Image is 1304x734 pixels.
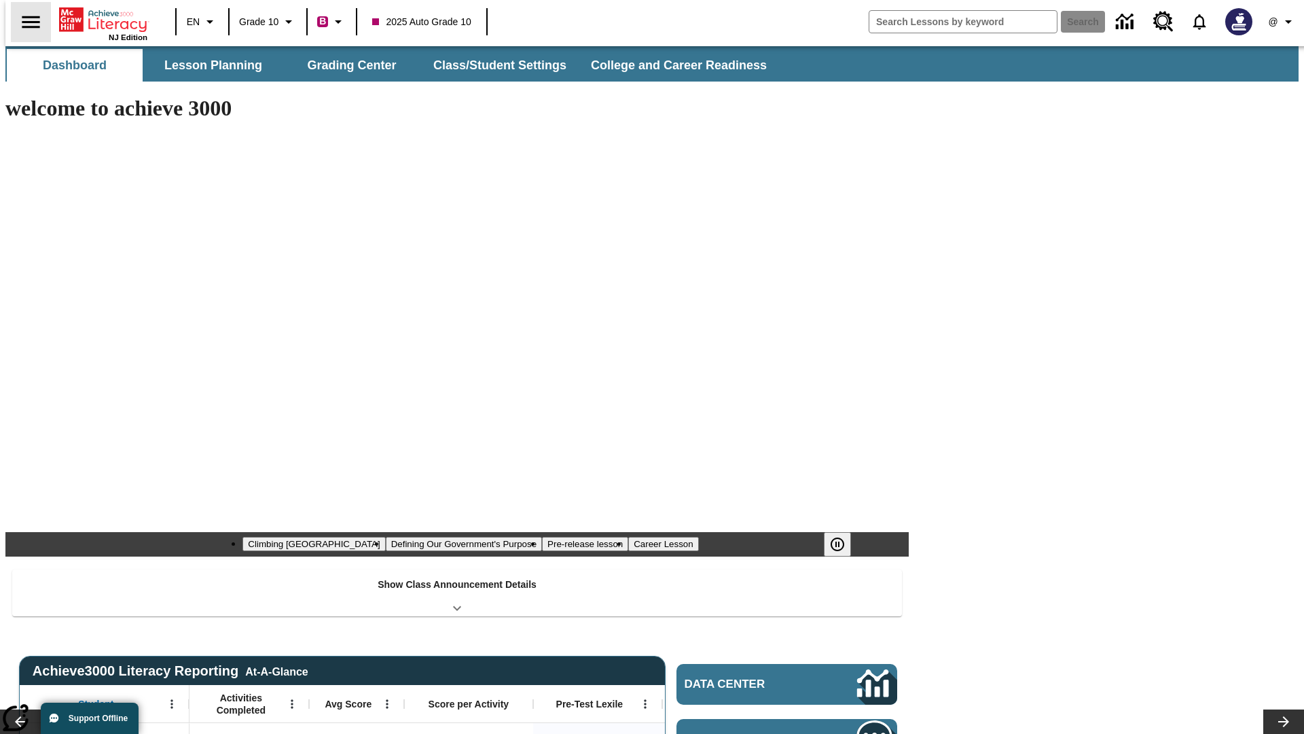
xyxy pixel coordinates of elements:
button: Slide 3 Pre-release lesson [542,537,628,551]
a: Data Center [676,664,897,705]
span: @ [1268,15,1278,29]
button: Lesson carousel, Next [1263,710,1304,734]
span: Grade 10 [239,15,278,29]
p: Show Class Announcement Details [378,578,537,592]
button: Boost Class color is violet red. Change class color [312,10,352,34]
span: Data Center [685,678,812,691]
button: Open Menu [377,694,397,714]
span: Support Offline [69,714,128,723]
button: Select a new avatar [1217,4,1261,39]
a: Data Center [1108,3,1145,41]
button: Profile/Settings [1261,10,1304,34]
button: Dashboard [7,49,143,82]
button: Open Menu [282,694,302,714]
button: Pause [824,532,851,557]
button: Slide 4 Career Lesson [628,537,698,551]
button: Language: EN, Select a language [181,10,224,34]
input: search field [869,11,1057,33]
div: Home [59,5,147,41]
div: SubNavbar [5,46,1299,82]
h1: welcome to achieve 3000 [5,96,909,121]
a: Home [59,6,147,33]
img: Avatar [1225,8,1252,35]
span: 2025 Auto Grade 10 [372,15,471,29]
span: Score per Activity [429,698,509,710]
div: Pause [824,532,865,557]
button: Grading Center [284,49,420,82]
button: Grade: Grade 10, Select a grade [234,10,302,34]
div: SubNavbar [5,49,779,82]
span: Achieve3000 Literacy Reporting [33,663,308,679]
button: Open Menu [635,694,655,714]
span: EN [187,15,200,29]
span: B [319,13,326,30]
button: Class/Student Settings [422,49,577,82]
button: Support Offline [41,703,139,734]
button: Lesson Planning [145,49,281,82]
a: Resource Center, Will open in new tab [1145,3,1182,40]
span: Student [78,698,113,710]
span: NJ Edition [109,33,147,41]
button: Open Menu [162,694,182,714]
span: Avg Score [325,698,372,710]
a: Notifications [1182,4,1217,39]
div: Show Class Announcement Details [12,570,902,616]
span: Activities Completed [196,692,286,716]
span: Pre-Test Lexile [556,698,623,710]
button: Open side menu [11,2,51,42]
button: Slide 2 Defining Our Government's Purpose [386,537,542,551]
button: College and Career Readiness [580,49,778,82]
div: At-A-Glance [245,663,308,678]
button: Slide 1 Climbing Mount Tai [242,537,385,551]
